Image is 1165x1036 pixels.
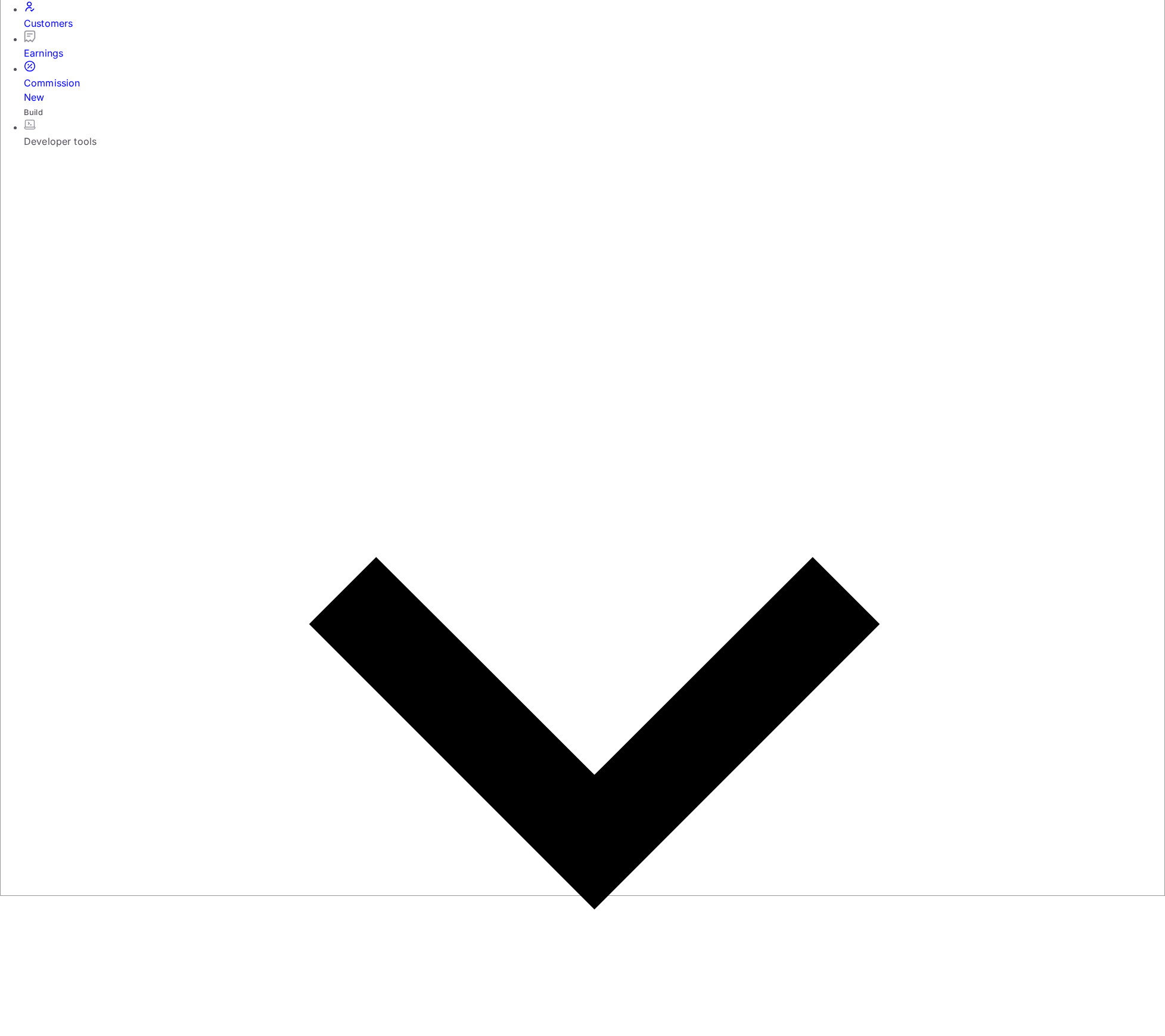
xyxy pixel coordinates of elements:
[24,107,43,117] span: Build
[24,30,1165,60] a: Earnings
[24,60,1165,104] a: CommissionNew
[24,46,1165,60] div: Earnings
[24,134,1165,148] div: Developer tools
[24,90,1165,104] div: New
[24,1,1165,30] a: Customers
[24,76,1165,104] div: Commission
[24,16,1165,30] div: Customers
